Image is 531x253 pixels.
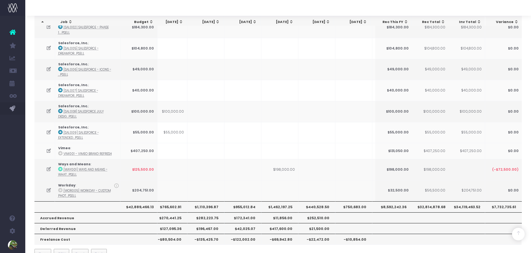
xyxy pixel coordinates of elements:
th: $29,205.00 [372,223,409,234]
div: Rec Total [418,20,445,25]
th: $1,110,396.87 [187,201,224,212]
td: $407,250.00 [412,143,449,159]
th: Variance: activate to sort column ascending [485,16,522,28]
th: -$135,425.70 [187,234,224,244]
td: $0.00 [485,122,522,143]
td: $184,300.00 [448,17,485,38]
td: $0.00 [485,59,522,80]
td: $184,300.00 [120,17,157,38]
td: $407,250.00 [120,143,157,159]
td: $40,000.00 [412,80,449,101]
td: $0.00 [485,17,522,38]
td: : [55,59,120,80]
div: Variance [491,20,519,25]
td: $100,000.00 [448,101,485,122]
th: $21,500.00 [298,223,335,234]
strong: Salesforce, Inc. [58,62,88,67]
th: $282,223.75 [187,212,224,223]
th: $8,592,242.36 [375,201,412,212]
th: Budget: activate to sort column ascending [120,16,157,28]
div: Job [61,20,119,25]
div: Rec This FY [381,20,408,25]
th: $11,856.00 [261,212,298,223]
strong: Ways and Means [58,162,91,167]
td: $0.00 [485,38,522,59]
th: $196,467.00 [187,223,224,234]
th: $42,889,466.13 [120,201,157,212]
th: $417,600.00 [261,223,298,234]
td: $56,500.00 [412,180,449,201]
strong: Salesforce, Inc. [58,125,88,130]
th: $172,341.00 [224,212,261,223]
th: Nov 25: activate to sort column ascending [297,16,334,28]
abbr: [SAL005] Salesforce - Dreamforce Theme - Brand - Upsell [58,46,99,56]
div: [DATE] [156,20,183,25]
abbr: [WAY001] Ways and Means - WhatNot Assets - Brand - Upsell [58,168,107,177]
th: -$69,942.80 [261,234,298,244]
td: $104,800.00 [412,38,449,59]
strong: Salesforce, Inc. [58,83,88,87]
td: : [55,180,120,201]
td: $100,000.00 [412,101,449,122]
th: Inv Total: activate to sort column ascending [448,16,485,28]
img: images/default_profile_image.png [8,240,17,250]
div: Inv Total [454,20,481,25]
span: (-$72,500.00) [492,167,518,172]
td: $198,000.00 [412,159,449,180]
th: Rec Total: activate to sort column ascending [412,16,449,28]
th: -$10,854.00 [335,234,372,244]
strong: Salesforce, Inc. [58,104,88,109]
strong: Workday [58,183,76,188]
td: : [55,122,120,143]
th: $32,814,878.68 [412,201,449,212]
div: [DATE] [303,20,330,25]
th: Aug 25: activate to sort column ascending [187,16,223,28]
div: Budget [126,20,154,25]
abbr: [SAL009] Salesforce - Extended July Support - Brand - Upsell [58,131,99,140]
div: [DATE] [339,20,367,25]
th: $955,012.84 [224,201,261,212]
td: : [55,159,120,180]
th: Oct 25: activate to sort column ascending [260,16,297,28]
td: $40,000.00 [448,80,485,101]
th: Jan 26: activate to sort column ascending [371,16,407,28]
abbr: [SAL002] Salesforce - Phase 1.5 Pressure Test - Brand - Upsell [58,25,109,34]
td: $55,000.00 [375,122,412,143]
td: $198,000.00 [375,159,412,180]
th: $440,528.50 [298,201,335,212]
th: $34,119,463.52 [448,201,485,212]
th: $1,462,197.25 [261,201,298,212]
th: Rec This FY: activate to sort column ascending [375,16,412,28]
th: : activate to sort column descending [34,16,54,28]
div: [DATE] [266,20,294,25]
th: Deferred Revenue [34,223,157,234]
td: $198,000.00 [261,159,298,180]
td: $104,800.00 [375,38,412,59]
th: Dec 25: activate to sort column ascending [334,16,370,28]
td: $184,300.00 [412,17,449,38]
th: $127,095.36 [150,223,187,234]
td: $104,800.00 [448,38,485,59]
td: $204,751.00 [120,180,157,201]
th: Jul 25: activate to sort column ascending [150,16,186,28]
td: : [55,80,120,101]
th: $765,602.91 [150,201,187,212]
td: $131,050.00 [375,143,412,159]
td: $0.00 [485,80,522,101]
td: $49,000.00 [412,59,449,80]
td: $49,000.00 [375,59,412,80]
td: : [55,17,120,38]
th: $42,025.07 [224,223,261,234]
abbr: [SAL006] Salesforce - Icons - Brand - Upsell [58,68,111,77]
td: $204,751.00 [448,180,485,201]
td: : [55,143,120,159]
td: : [55,101,120,122]
abbr: [WOR005] Workday - Custom Photoshoot - Upsell [58,189,111,198]
td: $49,000.00 [120,59,157,80]
td: $0.00 [485,101,522,122]
abbr: [SAL007] Salesforce - Dreamforce Sprint - Brand - Upsell [58,89,98,98]
td: $32,500.00 [375,180,412,201]
td: $55,000.00 [448,122,485,143]
abbr: VIM001 - Vimeo Brand Refresh [64,152,112,156]
td: $104,800.00 [120,38,157,59]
